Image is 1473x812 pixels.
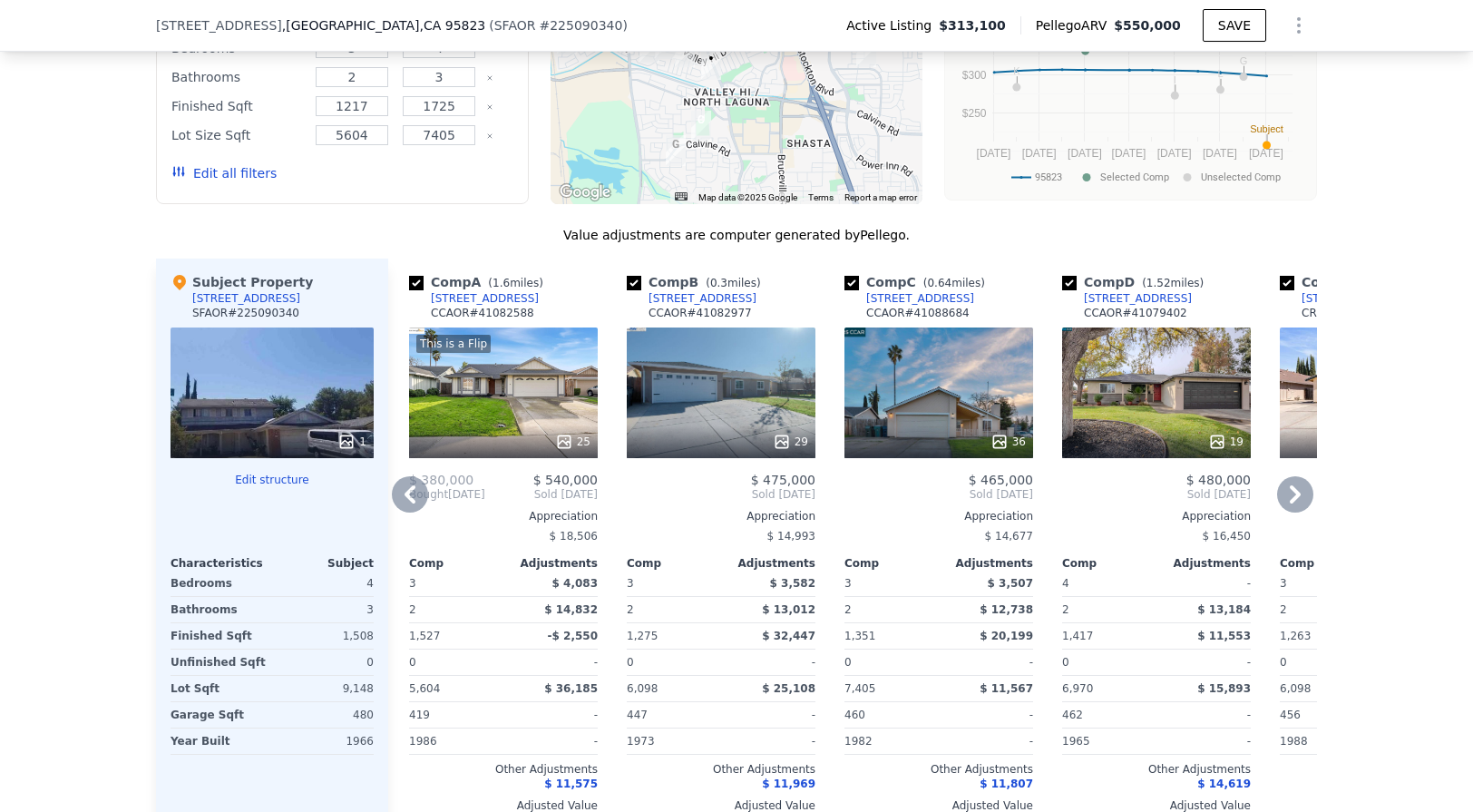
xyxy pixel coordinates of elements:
[1186,473,1251,487] span: $ 480,000
[1197,630,1251,642] span: $ 11,553
[649,291,756,306] div: [STREET_ADDRESS]
[751,473,815,487] span: $ 475,000
[416,335,491,353] div: This is a Flip
[1022,147,1057,160] text: [DATE]
[1135,277,1211,289] span: ( miles)
[409,630,440,642] span: 1,527
[1160,702,1251,728] div: -
[550,530,598,543] span: $ 18,506
[1280,597,1371,622] div: 2
[844,487,1033,502] span: Sold [DATE]
[627,762,815,777] div: Other Adjustments
[844,656,852,669] span: 0
[486,132,493,140] button: Clear
[962,69,987,82] text: $300
[1062,291,1192,306] a: [STREET_ADDRESS]
[1240,55,1248,66] text: G
[409,682,440,695] span: 5,604
[431,306,534,320] div: CCAOR # 41082588
[691,111,711,142] div: 63 Suntrail Cir
[1280,556,1374,571] div: Comp
[171,650,268,675] div: Unfinished Sqft
[701,49,721,80] div: 6028 Hollyhurst Way
[503,556,598,571] div: Adjustments
[725,729,815,754] div: -
[627,577,634,590] span: 3
[1035,171,1062,183] text: 95823
[1062,656,1069,669] span: 0
[844,682,875,695] span: 7,405
[627,509,815,523] div: Appreciation
[927,277,951,289] span: 0.64
[276,702,374,728] div: 480
[844,577,852,590] span: 3
[409,577,416,590] span: 3
[533,473,598,487] span: $ 540,000
[282,16,485,34] span: , [GEOGRAPHIC_DATA]
[844,509,1033,523] div: Appreciation
[627,682,658,695] span: 6,098
[844,273,992,291] div: Comp C
[980,778,1033,790] span: $ 11,807
[916,277,992,289] span: ( miles)
[1160,729,1251,754] div: -
[1160,571,1251,596] div: -
[1084,291,1192,306] div: [STREET_ADDRESS]
[1280,273,1427,291] div: Comp E
[866,306,970,320] div: CCAOR # 41088684
[276,597,374,622] div: 3
[276,676,374,701] div: 9,148
[985,530,1033,543] span: $ 14,677
[942,650,1033,675] div: -
[698,192,797,202] span: Map data ©2025 Google
[171,571,268,596] div: Bedrooms
[171,676,268,701] div: Lot Sqft
[1084,306,1187,320] div: CCAOR # 41079402
[552,577,598,590] span: $ 4,083
[866,291,974,306] div: [STREET_ADDRESS]
[171,64,305,90] div: Bathrooms
[276,623,374,649] div: 1,508
[276,650,374,675] div: 0
[962,107,987,120] text: $250
[1249,147,1283,160] text: [DATE]
[409,487,485,502] div: [DATE]
[171,702,268,728] div: Garage Sqft
[1203,530,1251,543] span: $ 16,450
[844,556,939,571] div: Comp
[969,473,1033,487] span: $ 465,000
[544,682,598,695] span: $ 36,185
[1112,147,1146,160] text: [DATE]
[507,729,598,754] div: -
[1068,147,1102,160] text: [DATE]
[171,273,313,291] div: Subject Property
[544,778,598,790] span: $ 11,575
[507,650,598,675] div: -
[171,164,277,182] button: Edit all filters
[767,530,815,543] span: $ 14,993
[1197,778,1251,790] span: $ 14,619
[1250,123,1283,134] text: Subject
[762,682,815,695] span: $ 25,108
[1203,147,1237,160] text: [DATE]
[1280,709,1301,721] span: 456
[627,291,756,306] a: [STREET_ADDRESS]
[409,273,551,291] div: Comp A
[486,74,493,82] button: Clear
[1156,556,1251,571] div: Adjustments
[539,18,622,33] span: # 225090340
[494,18,536,33] span: SFAOR
[1302,306,1419,320] div: CRMLS # NDP2506058
[548,630,598,642] span: -$ 2,550
[1062,729,1153,754] div: 1965
[409,509,598,523] div: Appreciation
[675,36,695,67] div: 8123 Valley Green Dr
[844,192,917,202] a: Report a map error
[171,93,305,119] div: Finished Sqft
[980,630,1033,642] span: $ 20,199
[675,192,688,201] button: Keyboard shortcuts
[171,122,305,148] div: Lot Size Sqft
[1062,509,1251,523] div: Appreciation
[1062,273,1211,291] div: Comp D
[1302,291,1410,306] div: [STREET_ADDRESS]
